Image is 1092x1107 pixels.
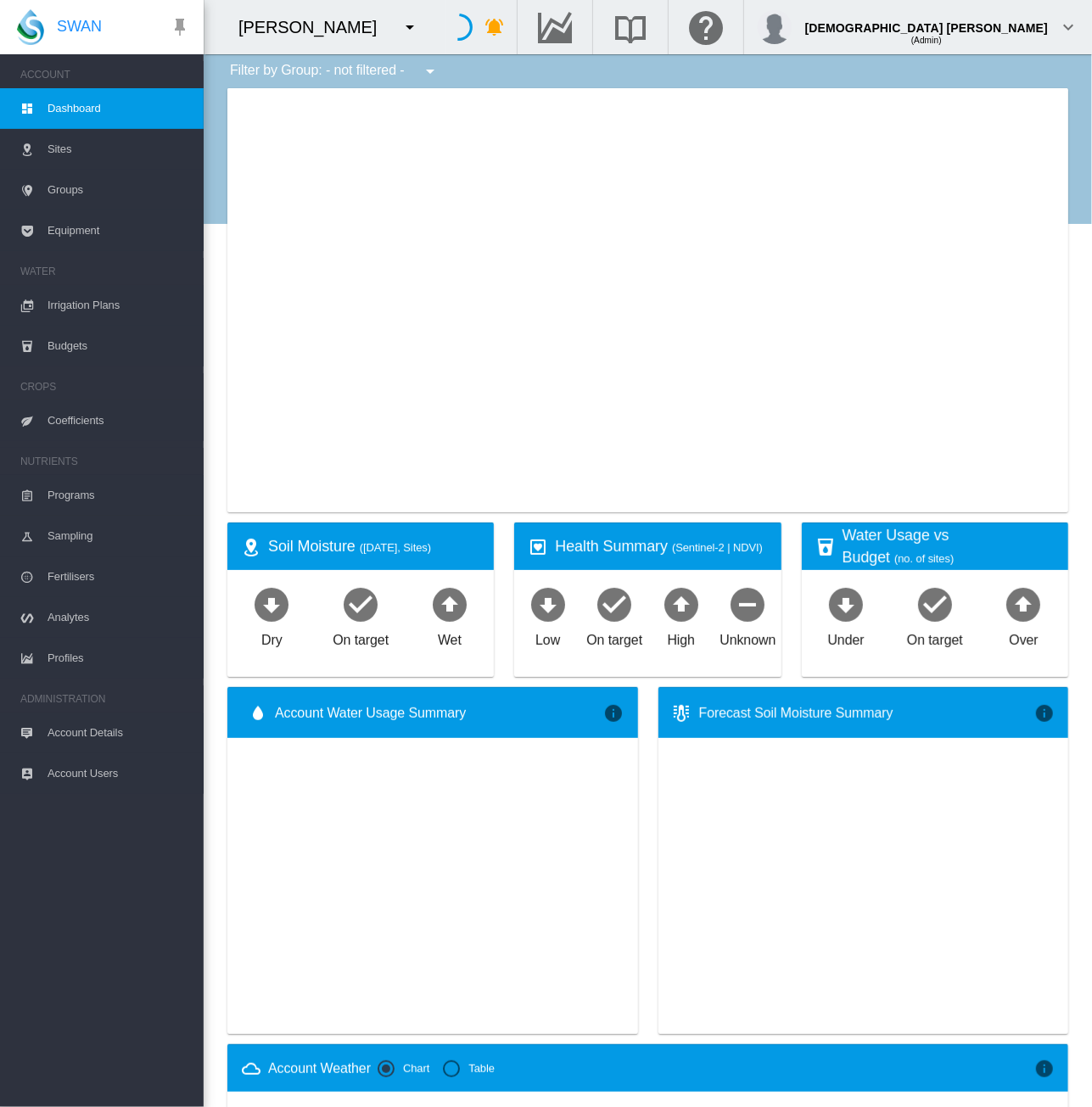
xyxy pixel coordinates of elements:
span: NUTRIENTS [20,448,190,475]
md-radio-button: Table [443,1061,495,1077]
span: Dashboard [48,88,190,129]
div: Unknown [720,624,776,650]
span: Fertilisers [48,556,190,597]
span: Account Details [48,713,190,753]
span: (no. of sites) [894,552,954,565]
md-icon: icon-checkbox-marked-circle [340,584,381,624]
md-icon: icon-minus-circle [727,584,768,624]
md-icon: icon-arrow-up-bold-circle [661,584,702,624]
img: SWAN-Landscape-Logo-Colour-drop.png [17,9,44,45]
span: Sites [48,129,190,170]
div: Filter by Group: - not filtered - [217,54,452,88]
md-icon: Go to the Data Hub [535,17,575,37]
span: Equipment [48,210,190,251]
div: [DEMOGRAPHIC_DATA] [PERSON_NAME] [805,13,1048,30]
div: Soil Moisture [268,536,480,557]
span: Account Water Usage Summary [275,704,604,723]
span: Irrigation Plans [48,285,190,326]
button: icon-menu-down [413,54,447,88]
span: Analytes [48,597,190,638]
md-icon: icon-information [604,703,624,724]
div: High [667,624,695,650]
md-icon: icon-checkbox-marked-circle [594,584,635,624]
md-icon: icon-menu-down [420,61,440,81]
span: CROPS [20,373,190,400]
span: Groups [48,170,190,210]
md-icon: icon-checkbox-marked-circle [915,584,955,624]
span: Budgets [48,326,190,366]
span: WATER [20,258,190,285]
div: Under [827,624,864,650]
md-icon: icon-arrow-down-bold-circle [528,584,568,624]
div: Account Weather [268,1059,371,1078]
md-icon: icon-arrow-up-bold-circle [429,584,470,624]
span: Account Users [48,753,190,794]
md-icon: icon-bell-ring [484,17,505,37]
span: ACCOUNT [20,61,190,88]
span: (Admin) [911,36,942,45]
md-radio-button: Chart [378,1061,429,1077]
button: icon-bell-ring [478,10,512,44]
span: ADMINISTRATION [20,685,190,713]
span: Coefficients [48,400,190,441]
md-icon: Search the knowledge base [610,17,651,37]
div: On target [586,624,642,650]
div: Low [535,624,560,650]
div: Water Usage vs Budget [843,525,1055,567]
div: Dry [261,624,283,650]
md-icon: icon-menu-down [400,17,420,37]
div: Forecast Soil Moisture Summary [699,704,1035,723]
span: (Sentinel-2 | NDVI) [672,541,763,554]
img: profile.jpg [758,10,792,44]
md-icon: icon-cup-water [815,537,836,557]
md-icon: icon-arrow-up-bold-circle [1004,584,1044,624]
span: ([DATE], Sites) [360,541,431,554]
md-icon: icon-arrow-down-bold-circle [251,584,292,624]
md-icon: icon-pin [170,17,190,37]
md-icon: icon-thermometer-lines [672,703,692,724]
md-icon: icon-heart-box-outline [528,537,548,557]
md-icon: icon-chevron-down [1058,17,1078,37]
md-icon: Click here for help [686,17,726,37]
div: On target [333,624,389,650]
span: Profiles [48,638,190,679]
div: On target [907,624,963,650]
md-icon: icon-water [248,703,268,724]
div: Over [1009,624,1038,650]
div: Wet [438,624,462,650]
md-icon: icon-information [1034,703,1055,724]
span: Programs [48,475,190,516]
div: [PERSON_NAME] [238,15,392,39]
span: Sampling [48,516,190,556]
span: SWAN [57,16,102,37]
md-icon: icon-map-marker-radius [241,537,261,557]
button: icon-menu-down [393,10,427,44]
md-icon: icon-weather-cloudy [241,1059,261,1079]
md-icon: icon-information [1034,1059,1055,1079]
md-icon: icon-arrow-down-bold-circle [826,584,866,624]
div: Health Summary [555,536,767,557]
